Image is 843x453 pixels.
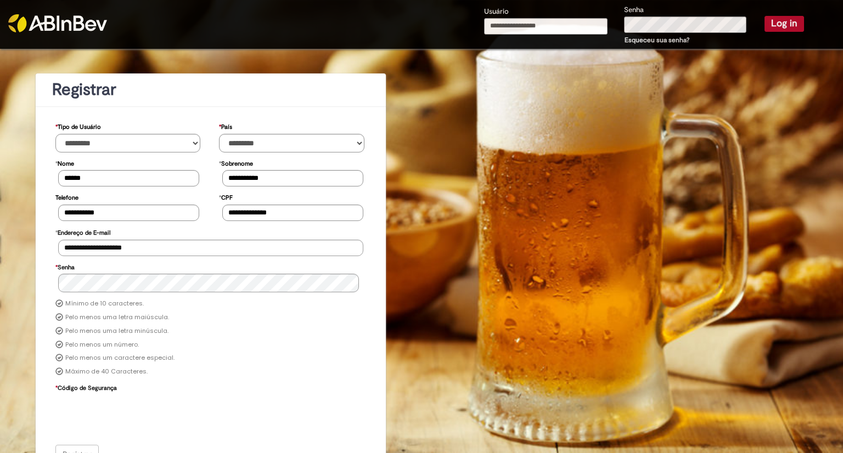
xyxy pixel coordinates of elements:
[219,155,253,171] label: Sobrenome
[65,354,175,363] label: Pelo menos um caractere especial.
[55,258,75,274] label: Senha
[52,81,369,99] h1: Registrar
[65,367,148,376] label: Máximo de 40 Caracteres.
[55,189,78,205] label: Telefone
[625,36,689,44] a: Esqueceu sua senha?
[484,7,509,17] label: Usuário
[65,299,144,308] label: Mínimo de 10 caracteres.
[765,16,804,31] button: Log in
[58,394,225,437] iframe: reCAPTCHA
[219,189,233,205] label: CPF
[55,118,101,134] label: Tipo de Usuário
[624,5,644,15] label: Senha
[65,341,139,349] label: Pelo menos um número.
[219,118,232,134] label: País
[55,224,110,240] label: Endereço de E-mail
[65,313,169,322] label: Pelo menos uma letra maiúscula.
[8,14,107,32] img: ABInbev-white.png
[65,327,168,336] label: Pelo menos uma letra minúscula.
[55,379,117,395] label: Código de Segurança
[55,155,74,171] label: Nome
